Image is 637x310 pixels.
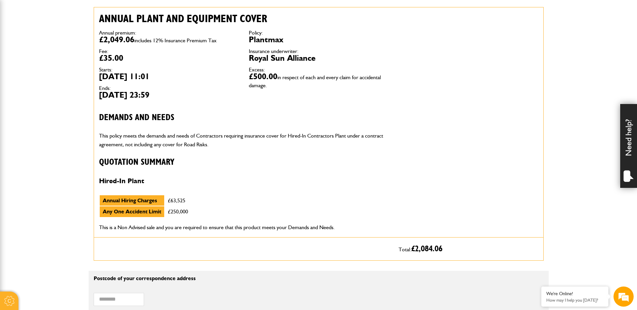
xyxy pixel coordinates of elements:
p: Total: [399,243,538,255]
span: includes 12% Insurance Premium Tax [134,37,217,44]
dd: £35.00 [99,54,239,62]
p: This policy meets the demands and needs of Contractors requiring insurance cover for Hired-In Con... [99,132,389,149]
span: £ [411,245,443,253]
dt: Insurance underwriter: [249,49,389,54]
dd: £2,049.06 [99,36,239,44]
dd: [DATE] 23:59 [99,91,239,99]
p: Postcode of your correspondence address [94,276,390,281]
td: Annual Hiring Charges [99,195,165,206]
div: We're Online! [546,291,603,297]
p: How may I help you today? [546,298,603,303]
input: Enter your phone number [9,102,123,116]
dd: Royal Sun Alliance [249,54,389,62]
input: Enter your email address [9,82,123,97]
td: £250,000 [165,206,191,217]
td: Any One Accident Limit [99,206,165,217]
h4: Hired-In Plant [99,177,389,185]
input: Enter your last name [9,62,123,77]
dt: Excess: [249,67,389,72]
dd: [DATE] 11:01 [99,72,239,81]
span: in respect of each and every claim for accidental damage. [249,74,381,89]
dd: £500.00 [249,72,389,89]
dt: Annual premium: [99,30,239,36]
h3: Demands and needs [99,113,389,123]
em: Start Chat [91,207,122,216]
div: Need help? [620,104,637,188]
dt: Ends: [99,86,239,91]
dt: Fee: [99,49,239,54]
div: Minimize live chat window [110,3,126,19]
h2: Annual plant and equipment cover [99,12,389,25]
textarea: Type your message and hit 'Enter' [9,121,123,201]
div: Chat with us now [35,38,113,46]
img: d_20077148190_company_1631870298795_20077148190 [11,37,28,47]
span: 2,084.06 [415,245,443,253]
td: £63,525 [165,195,191,206]
h3: Quotation Summary [99,157,389,168]
dt: Starts: [99,67,239,72]
dd: Plantmax [249,36,389,44]
dt: Policy: [249,30,389,36]
p: This is a Non Advised sale and you are required to ensure that this product meets your Demands an... [99,223,389,232]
